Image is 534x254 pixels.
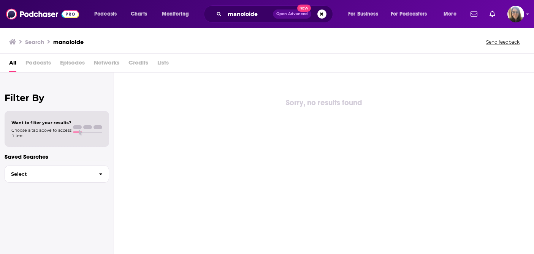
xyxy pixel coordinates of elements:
input: Search podcasts, credits, & more... [225,8,273,20]
span: Choose a tab above to access filters. [11,128,71,138]
span: More [444,9,456,19]
a: Charts [126,8,152,20]
span: Select [5,172,93,177]
span: New [297,5,311,12]
button: Show profile menu [507,6,524,22]
button: open menu [438,8,466,20]
button: Send feedback [484,39,522,45]
img: Podchaser - Follow, Share and Rate Podcasts [6,7,79,21]
button: open menu [89,8,127,20]
h2: Filter By [5,92,109,103]
button: open menu [343,8,388,20]
button: Open AdvancedNew [273,9,311,19]
span: Podcasts [25,57,51,72]
span: Lists [157,57,169,72]
button: open menu [386,8,438,20]
span: Episodes [60,57,85,72]
span: For Business [348,9,378,19]
h3: Search [25,38,44,46]
h3: manoloide [53,38,84,46]
span: Monitoring [162,9,189,19]
span: Charts [131,9,147,19]
span: For Podcasters [391,9,427,19]
span: Podcasts [94,9,117,19]
button: open menu [157,8,199,20]
img: User Profile [507,6,524,22]
button: Select [5,166,109,183]
div: Search podcasts, credits, & more... [211,5,340,23]
span: Networks [94,57,119,72]
div: Sorry, no results found [114,97,534,109]
span: Open Advanced [276,12,308,16]
a: Show notifications dropdown [467,8,480,21]
a: All [9,57,16,72]
span: Want to filter your results? [11,120,71,125]
span: Credits [128,57,148,72]
span: Logged in as akolesnik [507,6,524,22]
a: Show notifications dropdown [486,8,498,21]
p: Saved Searches [5,153,109,160]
